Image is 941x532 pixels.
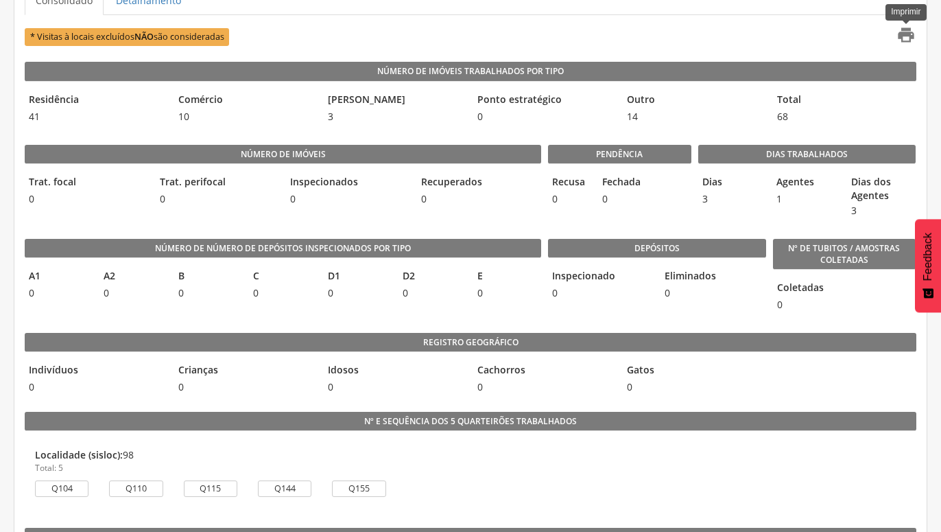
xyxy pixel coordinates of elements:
span: 0 [473,110,616,124]
span: 0 [156,192,280,206]
legend: E [473,269,541,285]
legend: Dias [698,175,766,191]
div: Q155 [332,481,385,497]
legend: Número de Imóveis Trabalhados por Tipo [25,62,916,81]
span: 3 [698,192,766,206]
span: 0 [473,380,616,394]
span: 0 [548,192,591,206]
legend: Número de imóveis [25,145,541,164]
span: 0 [25,192,149,206]
legend: Inspecionado [548,269,653,285]
legend: Comércio [174,93,317,108]
div: Q110 [109,481,163,497]
legend: Nº e sequência dos 5 quarteirões trabalhados [25,412,916,431]
legend: Número de Número de Depósitos Inspecionados por Tipo [25,239,541,258]
legend: Fechada [598,175,641,191]
span: 0 [25,286,93,300]
legend: Indivíduos [25,363,167,379]
p: Total: 5 [35,462,906,474]
span: 0 [548,286,653,300]
span: 41 [25,110,167,124]
span: 0 [174,380,317,394]
legend: B [174,269,242,285]
legend: Trat. perifocal [156,175,280,191]
span: 68 [773,110,916,124]
strong: Localidade (sisloc): [35,448,123,461]
legend: A1 [25,269,93,285]
legend: Eliminados [660,269,765,285]
legend: Total [773,93,916,108]
legend: Recusa [548,175,591,191]
button: Feedback - Mostrar pesquisa [915,219,941,312]
a: Imprimir [888,25,916,48]
span: 0 [99,286,167,300]
legend: Cachorros [473,363,616,379]
legend: Outro [623,93,765,108]
legend: D1 [324,269,392,285]
span: 0 [473,286,541,300]
legend: Residência [25,93,167,108]
legend: Crianças [174,363,317,379]
span: 0 [773,298,781,312]
div: 98 [35,448,906,474]
legend: Agentes [772,175,840,191]
legend: Idosos [324,363,466,379]
legend: A2 [99,269,167,285]
div: Imprimir [885,4,926,20]
legend: Pendência [548,145,691,164]
i:  [896,25,916,45]
span: Feedback [922,233,934,281]
legend: Gatos [623,363,765,379]
legend: Nº de Tubitos / Amostras coletadas [773,239,916,270]
span: 1 [772,192,840,206]
span: * Visitas à locais excluídos são consideradas [25,28,229,45]
legend: Registro geográfico [25,333,916,352]
legend: Ponto estratégico [473,93,616,108]
span: 0 [623,380,765,394]
span: 0 [25,380,167,394]
legend: Recuperados [417,175,541,191]
legend: Dias dos Agentes [847,175,915,203]
legend: Dias Trabalhados [698,145,916,164]
b: NÃO [134,31,154,43]
span: 10 [174,110,317,124]
span: 14 [623,110,765,124]
span: 0 [324,286,392,300]
span: 0 [398,286,466,300]
legend: C [249,269,317,285]
span: 0 [174,286,242,300]
legend: [PERSON_NAME] [324,93,466,108]
span: 0 [417,192,541,206]
span: 0 [598,192,641,206]
legend: D2 [398,269,466,285]
legend: Inspecionados [286,175,410,191]
span: 3 [324,110,466,124]
span: 3 [847,204,915,218]
div: Q115 [184,481,237,497]
div: Q144 [258,481,311,497]
span: 0 [249,286,317,300]
span: 0 [286,192,410,206]
legend: Trat. focal [25,175,149,191]
div: Q104 [35,481,88,497]
legend: Coletadas [773,281,781,297]
legend: Depósitos [548,239,765,258]
span: 0 [324,380,466,394]
span: 0 [660,286,765,300]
